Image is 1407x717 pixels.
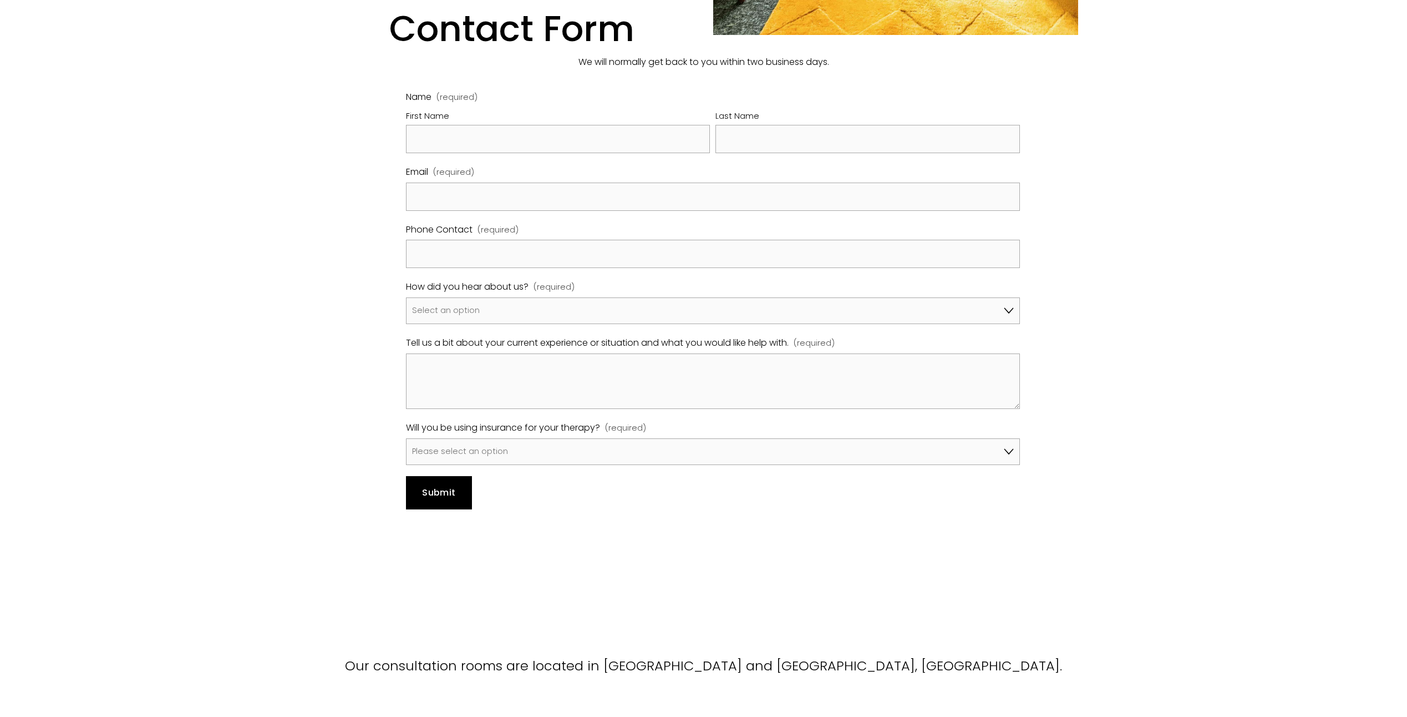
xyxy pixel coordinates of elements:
span: Email [406,164,428,180]
span: (required) [433,165,474,180]
span: (required) [436,93,478,101]
div: Last Name [715,109,1020,125]
span: Will you be using insurance for your therapy? [406,420,600,436]
p: We will normally get back to you within two business days. [329,54,1078,70]
span: How did you hear about us? [406,279,529,295]
span: (required) [534,280,575,295]
p: Our consultation rooms are located in [GEOGRAPHIC_DATA] and [GEOGRAPHIC_DATA], [GEOGRAPHIC_DATA]. [329,654,1078,678]
span: Tell us a bit about your current experience or situation and what you would like help with. [406,335,789,351]
span: (required) [605,421,646,436]
button: SubmitSubmit [406,476,472,509]
span: (required) [478,223,519,238]
div: First Name [406,109,710,125]
span: Name [406,89,431,105]
select: How did you hear about us? [406,297,1020,324]
select: Will you be using insurance for your therapy? [406,438,1020,465]
span: (required) [794,336,835,351]
span: Phone Contact [406,222,473,238]
span: Submit [422,486,455,499]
